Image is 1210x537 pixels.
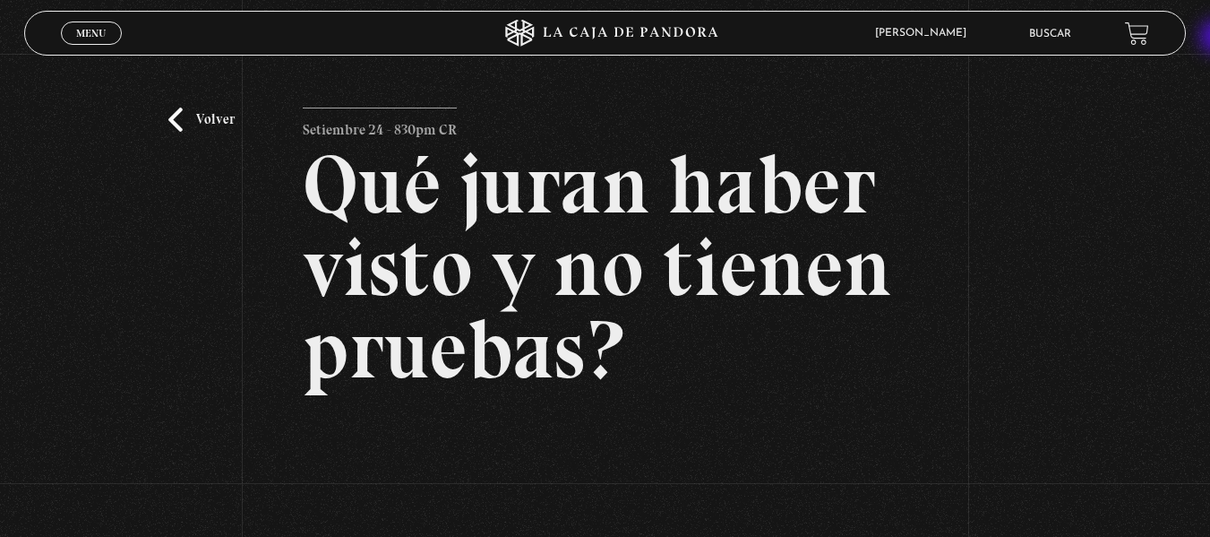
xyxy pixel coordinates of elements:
[70,43,112,56] span: Cerrar
[1029,29,1071,39] a: Buscar
[168,108,235,132] a: Volver
[76,28,106,39] span: Menu
[1125,21,1149,45] a: View your shopping cart
[866,28,984,39] span: [PERSON_NAME]
[303,143,906,391] h2: Qué juran haber visto y no tienen pruebas?
[303,108,457,143] p: Setiembre 24 - 830pm CR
